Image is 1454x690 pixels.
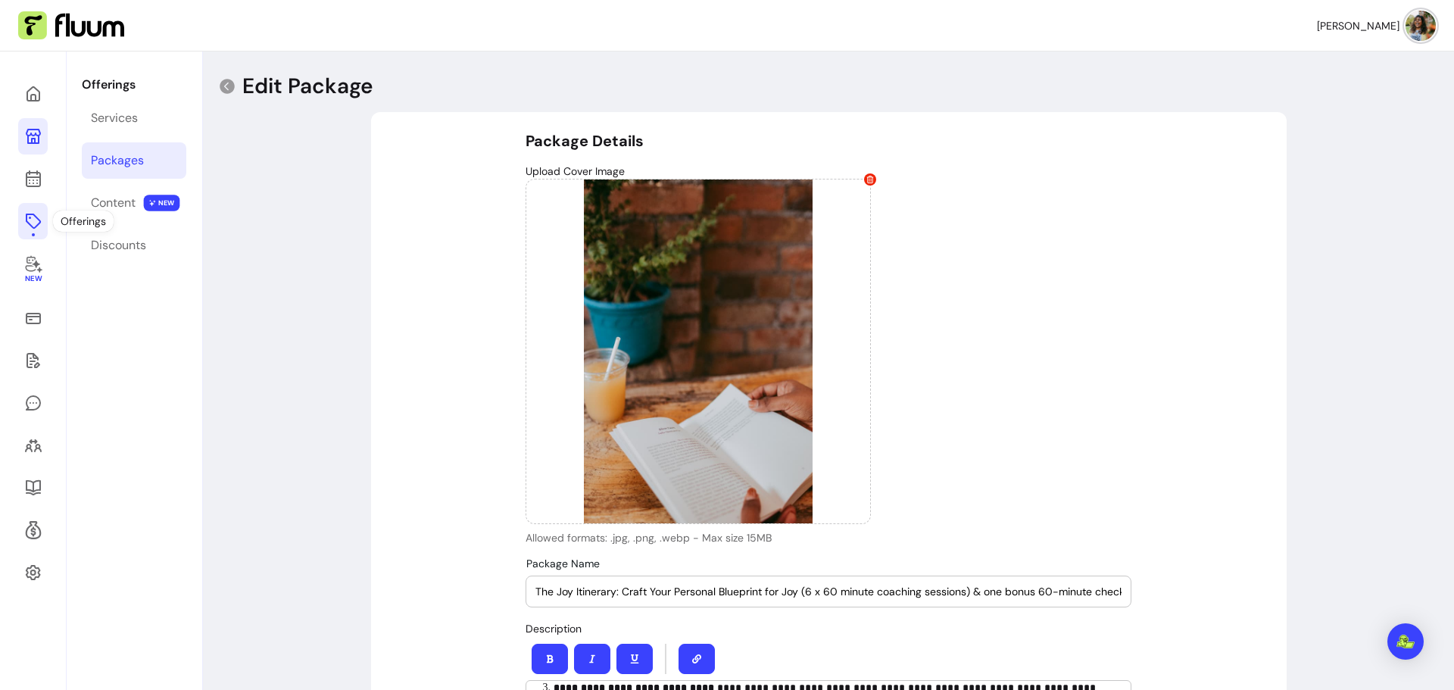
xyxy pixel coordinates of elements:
a: My Page [18,118,48,155]
button: avatar[PERSON_NAME] [1317,11,1436,41]
div: Open Intercom Messenger [1387,623,1424,660]
a: Offerings [18,203,48,239]
img: Fluum Logo [18,11,124,40]
a: Content NEW [82,185,186,221]
span: [PERSON_NAME] [1317,18,1399,33]
div: Discounts [91,236,146,254]
a: Packages [82,142,186,179]
span: Description [526,622,582,635]
img: avatar [1406,11,1436,41]
div: Packages [91,151,144,170]
h5: Package Details [526,130,1131,151]
a: Refer & Earn [18,512,48,548]
p: Edit Package [242,73,373,100]
img: https://d3pz9znudhj10h.cloudfront.net/468032d6-22bf-43e0-b37c-4f1834e16f34 [526,180,870,523]
a: Services [82,100,186,136]
a: Discounts [82,227,186,264]
span: New [24,274,41,284]
div: Services [91,109,138,127]
a: Resources [18,470,48,506]
a: Sales [18,300,48,336]
span: Package Name [526,557,600,570]
a: Home [18,76,48,112]
a: My Messages [18,385,48,421]
span: NEW [144,195,180,211]
div: Content [91,194,136,212]
p: Upload Cover Image [526,164,1131,179]
a: Calendar [18,161,48,197]
p: Offerings [82,76,186,94]
div: Offerings [53,211,114,232]
input: Package Name [535,584,1122,599]
a: Waivers [18,342,48,379]
a: Clients [18,427,48,464]
a: Settings [18,554,48,591]
a: New [18,245,48,294]
div: Provider image 1 [526,179,871,524]
p: Allowed formats: .jpg, .png, .webp - Max size 15MB [526,530,871,545]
